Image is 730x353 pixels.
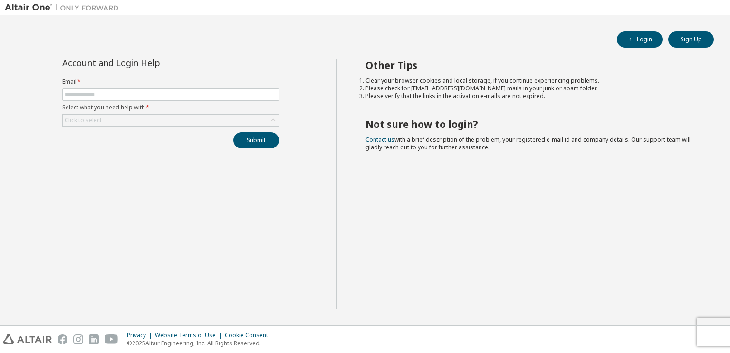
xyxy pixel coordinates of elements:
span: with a brief description of the problem, your registered e-mail id and company details. Our suppo... [365,136,691,151]
img: youtube.svg [105,334,118,344]
button: Sign Up [668,31,714,48]
label: Select what you need help with [62,104,279,111]
img: linkedin.svg [89,334,99,344]
p: © 2025 Altair Engineering, Inc. All Rights Reserved. [127,339,274,347]
h2: Other Tips [365,59,697,71]
div: Website Terms of Use [155,332,225,339]
div: Click to select [65,117,102,124]
a: Contact us [365,136,394,144]
div: Cookie Consent [225,332,274,339]
li: Clear your browser cookies and local storage, if you continue experiencing problems. [365,77,697,85]
img: instagram.svg [73,334,83,344]
button: Submit [233,132,279,148]
div: Account and Login Help [62,59,236,67]
button: Login [617,31,663,48]
div: Click to select [63,115,279,126]
img: Altair One [5,3,124,12]
li: Please check for [EMAIL_ADDRESS][DOMAIN_NAME] mails in your junk or spam folder. [365,85,697,92]
h2: Not sure how to login? [365,118,697,130]
img: facebook.svg [58,334,67,344]
li: Please verify that the links in the activation e-mails are not expired. [365,92,697,100]
div: Privacy [127,332,155,339]
label: Email [62,78,279,86]
img: altair_logo.svg [3,334,52,344]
